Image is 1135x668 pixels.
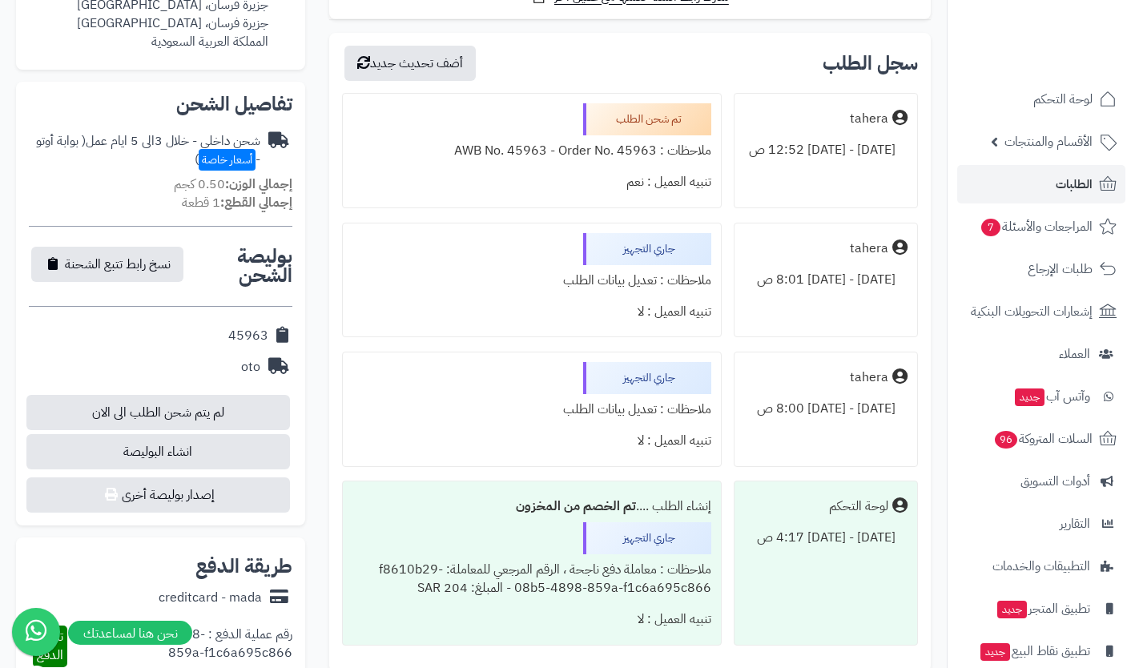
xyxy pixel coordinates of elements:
div: ملاحظات : تعديل بيانات الطلب [352,394,712,425]
span: أدوات التسويق [1020,470,1090,493]
div: ملاحظات : AWB No. 45963 - Order No. 45963 [352,135,712,167]
a: أدوات التسويق [957,462,1125,501]
div: [DATE] - [DATE] 8:00 ص [744,393,908,425]
a: إشعارات التحويلات البنكية [957,292,1125,331]
strong: إجمالي القطع: [220,193,292,212]
span: جديد [980,643,1010,661]
span: التطبيقات والخدمات [992,555,1090,577]
a: المراجعات والأسئلة7 [957,207,1125,246]
div: إنشاء الطلب .... [352,491,712,522]
a: لوحة التحكم [957,80,1125,119]
div: تنبيه العميل : لا [352,296,712,328]
span: جديد [1015,388,1044,406]
div: رقم عملية الدفع : f8610b29-08b5-4898-859a-f1c6a695c866 [67,626,292,667]
div: oto [241,358,260,376]
a: العملاء [957,335,1125,373]
span: انشاء البوليصة [26,434,290,469]
button: إصدار بوليصة أخرى [26,477,290,513]
span: العملاء [1059,343,1090,365]
h2: تفاصيل الشحن [29,95,292,114]
span: 7 [981,219,1001,237]
div: لوحة التحكم [829,497,888,516]
b: تم الخصم من المخزون [516,497,636,516]
div: جاري التجهيز [583,362,711,394]
div: جاري التجهيز [583,522,711,554]
span: السلات المتروكة [993,428,1093,450]
div: تنبيه العميل : لا [352,604,712,635]
img: logo-2.png [1026,37,1120,70]
h3: سجل الطلب [823,54,918,73]
h2: بوليصة الشحن [186,247,292,285]
div: 45963 [228,327,268,345]
div: [DATE] - [DATE] 8:01 ص [744,264,908,296]
div: ملاحظات : معاملة دفع ناجحة ، الرقم المرجعي للمعاملة: f8610b29-08b5-4898-859a-f1c6a695c866 - المبل... [352,554,712,604]
div: tahera [850,368,888,387]
span: تطبيق نقاط البيع [979,640,1090,662]
strong: إجمالي الوزن: [225,175,292,194]
span: أسعار خاصة [199,149,256,171]
span: تطبيق المتجر [996,598,1090,620]
a: التقارير [957,505,1125,543]
span: إشعارات التحويلات البنكية [971,300,1093,323]
small: 1 قطعة [182,193,292,212]
div: تم شحن الطلب [583,103,711,135]
span: نسخ رابط تتبع الشحنة [65,255,171,274]
a: تطبيق المتجرجديد [957,590,1125,628]
small: 0.50 كجم [174,175,292,194]
span: جديد [997,601,1027,618]
div: tahera [850,239,888,258]
a: الطلبات [957,165,1125,203]
span: وآتس آب [1013,385,1090,408]
div: ملاحظات : تعديل بيانات الطلب [352,265,712,296]
div: [DATE] - [DATE] 4:17 ص [744,522,908,553]
span: التقارير [1060,513,1090,535]
a: وآتس آبجديد [957,377,1125,416]
h2: طريقة الدفع [195,557,292,576]
span: المراجعات والأسئلة [980,215,1093,238]
a: التطبيقات والخدمات [957,547,1125,586]
button: أضف تحديث جديد [344,46,476,81]
span: 96 [995,431,1018,449]
span: طلبات الإرجاع [1028,258,1093,280]
a: طلبات الإرجاع [957,250,1125,288]
span: ( بوابة أوتو - ) [36,131,260,169]
div: [DATE] - [DATE] 12:52 ص [744,135,908,166]
div: تنبيه العميل : نعم [352,167,712,198]
div: تنبيه العميل : لا [352,425,712,457]
span: الطلبات [1056,173,1093,195]
div: creditcard - mada [159,589,262,607]
span: الأقسام والمنتجات [1004,131,1093,153]
span: لم يتم شحن الطلب الى الان [26,395,290,430]
span: لوحة التحكم [1033,88,1093,111]
div: tahera [850,110,888,128]
a: السلات المتروكة96 [957,420,1125,458]
div: جاري التجهيز [583,233,711,265]
div: شحن داخلي - خلال 3الى 5 ايام عمل [29,132,260,169]
button: نسخ رابط تتبع الشحنة [31,247,183,282]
